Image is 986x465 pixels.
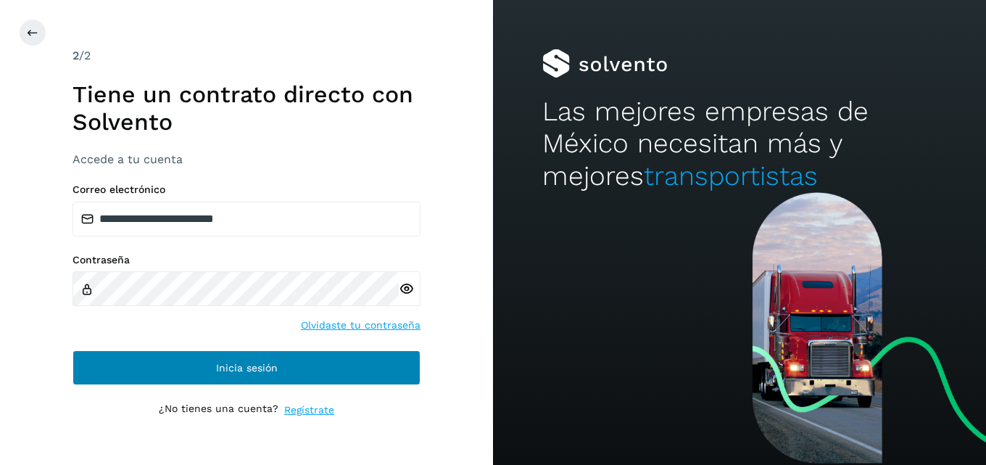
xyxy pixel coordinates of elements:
span: Inicia sesión [216,363,278,373]
span: transportistas [644,160,818,192]
p: ¿No tienes una cuenta? [159,403,278,418]
label: Contraseña [72,254,420,266]
h3: Accede a tu cuenta [72,152,420,166]
h1: Tiene un contrato directo con Solvento [72,81,420,136]
button: Inicia sesión [72,350,420,385]
a: Regístrate [284,403,334,418]
span: 2 [72,49,79,62]
div: /2 [72,47,420,65]
h2: Las mejores empresas de México necesitan más y mejores [542,96,937,192]
label: Correo electrónico [72,184,420,196]
a: Olvidaste tu contraseña [301,318,420,333]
